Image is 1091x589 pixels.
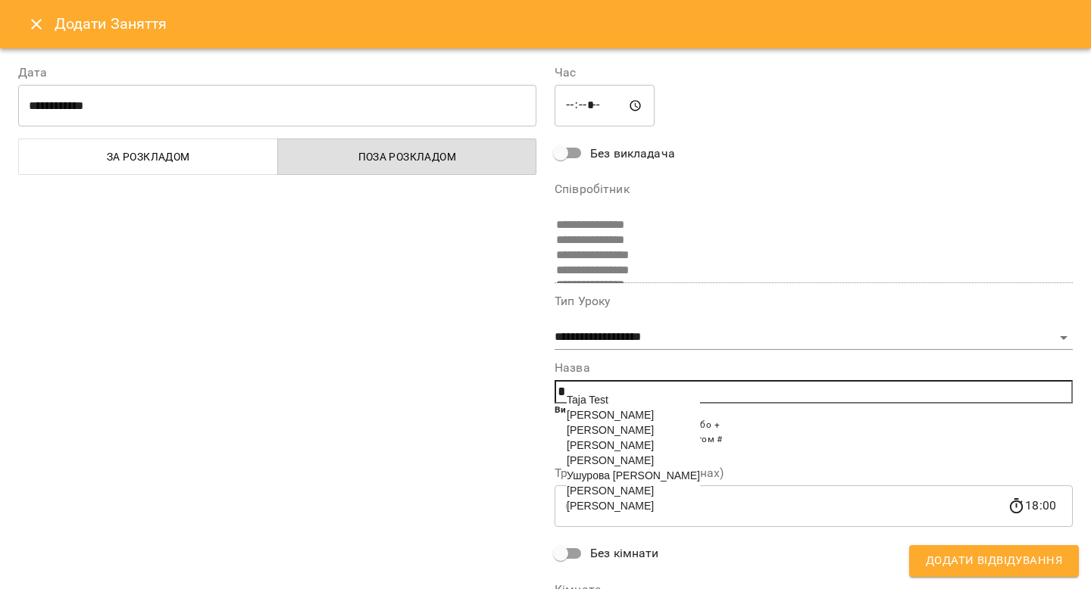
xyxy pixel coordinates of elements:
button: Додати Відвідування [909,545,1079,577]
span: Ушурова [PERSON_NAME] [567,469,700,481]
label: Тип Уроку [555,295,1073,307]
span: [PERSON_NAME] [567,485,654,497]
label: Тривалість уроку(в хвилинах) [555,467,1073,479]
span: [PERSON_NAME] [567,424,654,436]
span: Поза розкладом [287,148,528,166]
span: [PERSON_NAME] [567,454,654,466]
span: [PERSON_NAME] [567,439,654,451]
label: Дата [18,67,536,79]
label: Співробітник [555,183,1073,195]
li: Додати всіх клієнтів з тегом # [585,432,1073,447]
span: Додати Відвідування [926,551,1062,571]
label: Назва [555,362,1073,374]
button: Поза розкладом [277,139,537,175]
span: [PERSON_NAME] [567,409,654,421]
li: Додати клієнта через @ або + [585,418,1073,433]
span: [PERSON_NAME] [567,500,654,512]
button: За розкладом [18,139,278,175]
span: За розкладом [28,148,269,166]
span: Без кімнати [590,544,659,563]
h6: Додати Заняття [55,12,1073,36]
button: Close [18,6,55,42]
label: Час [555,67,1073,79]
span: Без викладача [590,145,675,163]
span: Taja Test [567,394,608,406]
b: Використовуйте @ + або # щоб [555,404,698,415]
